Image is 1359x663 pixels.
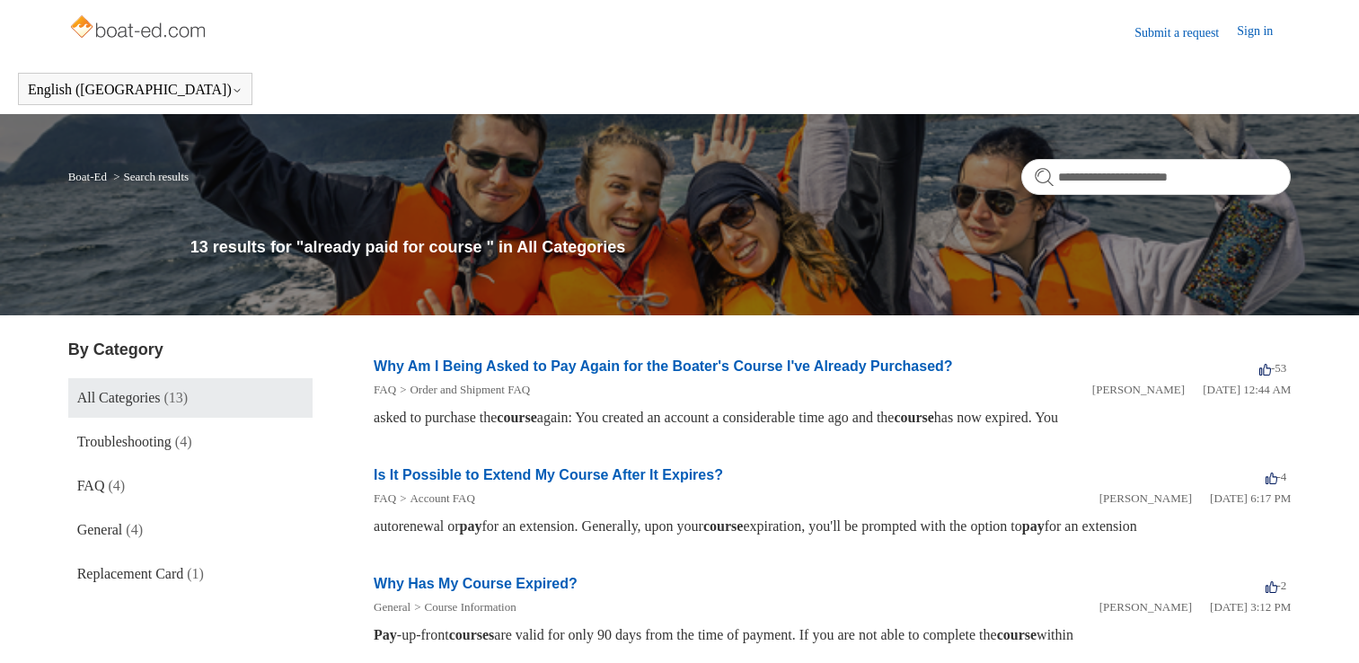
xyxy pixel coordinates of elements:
a: Order and Shipment FAQ [410,383,530,396]
em: course [997,627,1037,642]
em: courses [449,627,495,642]
div: -up-front are valid for only 90 days from the time of payment. If you are not able to complete th... [374,624,1291,646]
em: pay [460,518,482,534]
h3: By Category [68,338,313,362]
div: autorenewal or for an extension. Generally, upon your expiration, you'll be prompted with the opt... [374,516,1291,537]
span: -2 [1266,579,1287,592]
span: (1) [187,566,204,581]
a: FAQ (4) [68,466,313,506]
span: FAQ [77,478,105,493]
h1: 13 results for "already paid for course " in All Categories [190,235,1292,260]
a: Troubleshooting (4) [68,422,313,462]
li: FAQ [374,381,396,399]
li: Account FAQ [396,490,475,508]
li: Order and Shipment FAQ [396,381,530,399]
li: [PERSON_NAME] [1099,598,1192,616]
li: General [374,598,410,616]
a: All Categories (13) [68,378,313,418]
em: Pay [374,627,397,642]
span: Troubleshooting [77,434,172,449]
time: 03/16/2022, 00:44 [1203,383,1291,396]
span: All Categories [77,390,161,405]
span: (13) [164,390,189,405]
input: Search [1021,159,1291,195]
span: (4) [108,478,125,493]
a: Replacement Card (1) [68,554,313,594]
a: Sign in [1237,22,1291,43]
li: [PERSON_NAME] [1099,490,1192,508]
span: -4 [1266,470,1287,483]
a: General [374,600,410,614]
span: (4) [126,522,143,537]
span: Replacement Card [77,566,184,581]
li: Search results [110,170,189,183]
a: Is It Possible to Extend My Course After It Expires? [374,467,723,482]
a: Boat-Ed [68,170,107,183]
li: Course Information [410,598,516,616]
a: Account FAQ [410,491,474,505]
a: Why Has My Course Expired? [374,576,578,591]
em: course [703,518,743,534]
span: General [77,522,123,537]
span: (4) [175,434,192,449]
li: Boat-Ed [68,170,110,183]
span: -53 [1259,361,1286,375]
time: 01/05/2024, 15:12 [1210,600,1291,614]
li: [PERSON_NAME] [1092,381,1185,399]
img: Boat-Ed Help Center home page [68,11,211,47]
em: pay [1022,518,1045,534]
em: course [894,410,933,425]
li: FAQ [374,490,396,508]
em: course [497,410,536,425]
a: FAQ [374,491,396,505]
a: General (4) [68,510,313,550]
div: asked to purchase the again: You created an account a considerable time ago and the has now expir... [374,407,1291,429]
a: Course Information [425,600,516,614]
a: Why Am I Being Asked to Pay Again for the Boater's Course I've Already Purchased? [374,358,953,374]
a: Submit a request [1134,23,1237,42]
button: English ([GEOGRAPHIC_DATA]) [28,82,243,98]
a: FAQ [374,383,396,396]
time: 03/15/2022, 18:17 [1210,491,1291,505]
